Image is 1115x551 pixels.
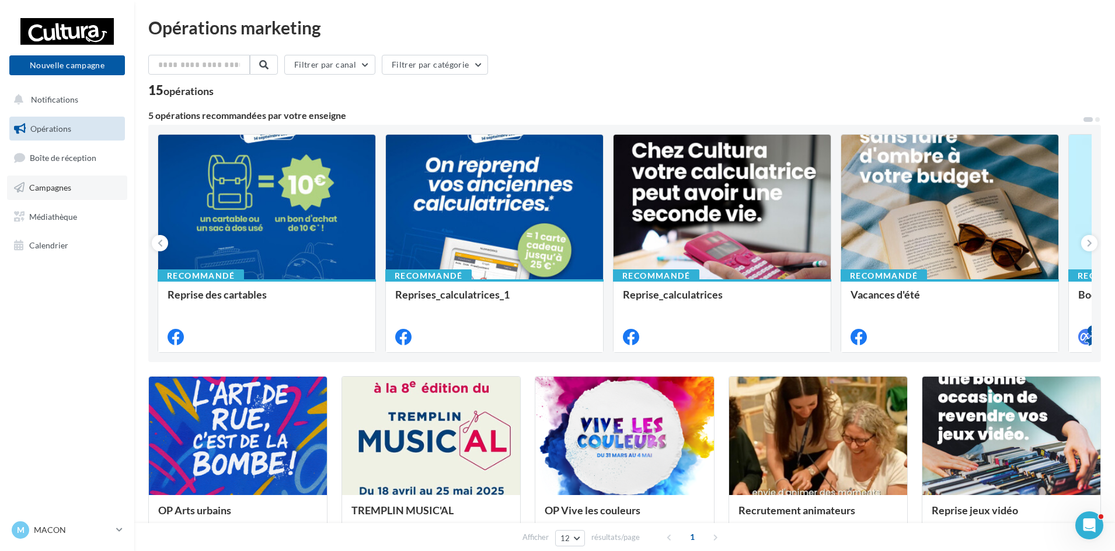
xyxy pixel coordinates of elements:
[29,183,71,192] span: Campagnes
[30,153,96,163] span: Boîte de réception
[284,55,375,75] button: Filtrer par canal
[7,87,123,112] button: Notifications
[9,519,125,541] a: M MACON
[158,504,318,528] div: OP Arts urbains
[29,240,68,250] span: Calendrier
[31,94,78,104] span: Notifications
[555,530,585,546] button: 12
[841,269,927,282] div: Recommandé
[148,84,214,97] div: 15
[168,289,366,312] div: Reprise des cartables
[7,176,127,200] a: Campagnes
[851,289,1049,312] div: Vacances d'été
[382,55,488,75] button: Filtrer par catégorie
[683,528,702,546] span: 1
[385,269,472,282] div: Recommandé
[163,86,214,96] div: opérations
[30,124,71,134] span: Opérations
[395,289,594,312] div: Reprises_calculatrices_1
[34,524,111,536] p: MACON
[932,504,1091,528] div: Reprise jeux vidéo
[1088,325,1098,336] div: 4
[560,534,570,543] span: 12
[613,269,699,282] div: Recommandé
[545,504,704,528] div: OP Vive les couleurs
[351,504,511,528] div: TREMPLIN MUSIC'AL
[522,532,549,543] span: Afficher
[7,117,127,141] a: Opérations
[7,145,127,170] a: Boîte de réception
[1075,511,1103,539] iframe: Intercom live chat
[148,111,1082,120] div: 5 opérations recommandées par votre enseigne
[7,233,127,258] a: Calendrier
[17,524,25,536] span: M
[591,532,640,543] span: résultats/page
[9,55,125,75] button: Nouvelle campagne
[738,504,898,528] div: Recrutement animateurs
[7,205,127,229] a: Médiathèque
[158,269,244,282] div: Recommandé
[29,211,77,221] span: Médiathèque
[148,19,1101,36] div: Opérations marketing
[623,289,821,312] div: Reprise_calculatrices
